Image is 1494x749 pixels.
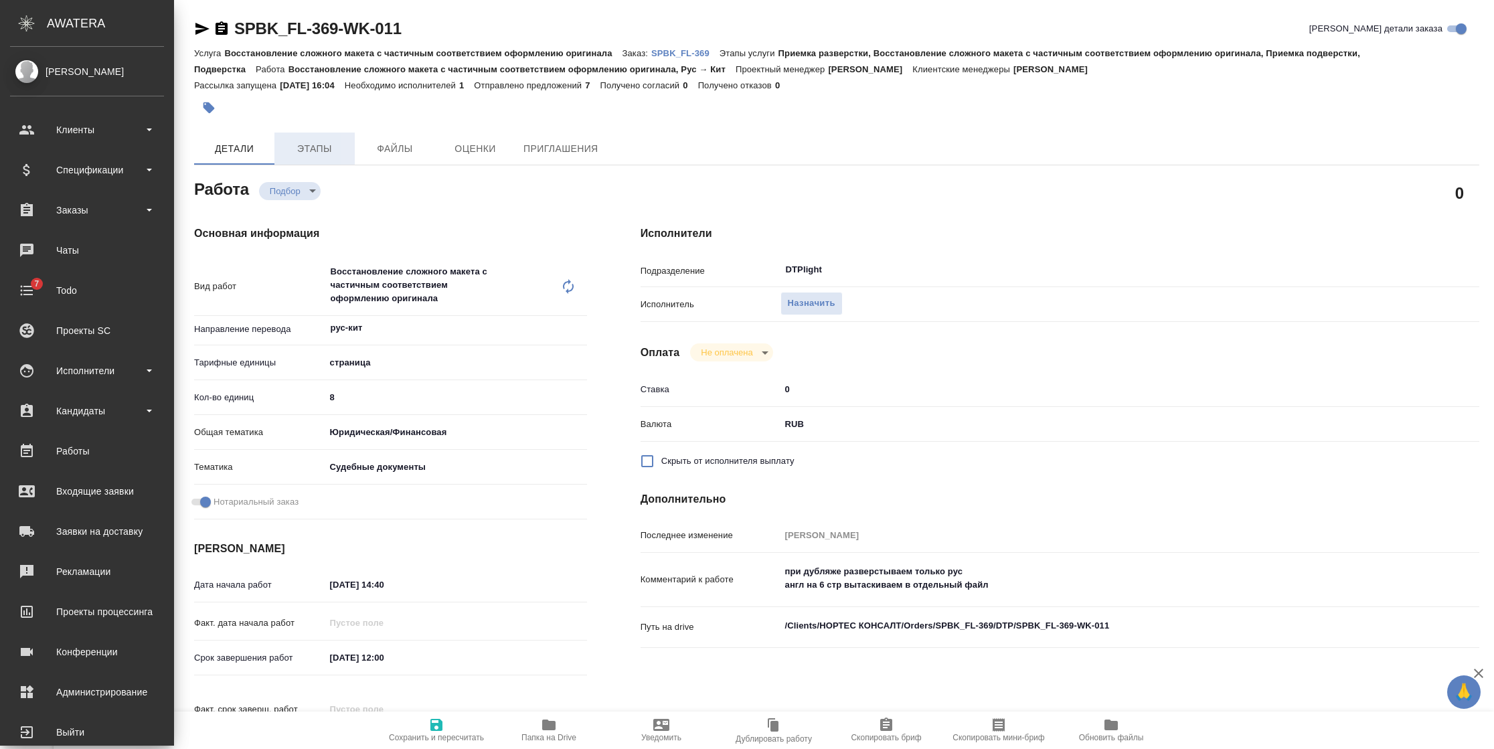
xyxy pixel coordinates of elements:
[10,441,164,461] div: Работы
[718,712,830,749] button: Дублировать работу
[641,529,780,542] p: Последнее изменение
[697,347,756,358] button: Не оплачена
[10,642,164,662] div: Конференции
[234,19,402,37] a: SPBK_FL-369-WK-011
[780,614,1410,637] textarea: /Clients/НОРТЕС КОНСАЛТ/Orders/SPBK_FL-369/DTP/SPBK_FL-369-WK-011
[912,64,1013,74] p: Клиентские менеджеры
[10,321,164,341] div: Проекты SC
[194,323,325,336] p: Направление перевода
[641,733,681,742] span: Уведомить
[641,491,1479,507] h4: Дополнительно
[194,391,325,404] p: Кол-во единиц
[202,141,266,157] span: Детали
[1055,712,1167,749] button: Обновить файлы
[10,280,164,301] div: Todo
[641,383,780,396] p: Ставка
[788,296,835,311] span: Назначить
[389,733,484,742] span: Сохранить и пересчитать
[10,200,164,220] div: Заказы
[10,361,164,381] div: Исполнители
[600,80,683,90] p: Получено согласий
[363,141,427,157] span: Файлы
[3,314,171,347] a: Проекты SC
[325,421,587,444] div: Юридическая/Финансовая
[3,675,171,709] a: Администрирование
[194,541,587,557] h4: [PERSON_NAME]
[325,613,442,633] input: Пустое поле
[345,80,459,90] p: Необходимо исполнителей
[1447,675,1481,709] button: 🙏
[325,351,587,374] div: страница
[780,380,1410,399] input: ✎ Введи что-нибудь
[3,595,171,629] a: Проекты процессинга
[10,240,164,260] div: Чаты
[3,635,171,669] a: Конференции
[698,80,775,90] p: Получено отказов
[3,434,171,468] a: Работы
[720,48,778,58] p: Этапы услуги
[194,21,210,37] button: Скопировать ссылку для ЯМессенджера
[641,418,780,431] p: Валюта
[622,48,651,58] p: Заказ:
[780,292,843,315] button: Назначить
[194,703,325,716] p: Факт. срок заверш. работ
[10,521,164,542] div: Заявки на доставку
[3,555,171,588] a: Рекламации
[474,80,585,90] p: Отправлено предложений
[325,648,442,667] input: ✎ Введи что-нибудь
[3,716,171,749] a: Выйти
[194,80,280,90] p: Рассылка запущена
[952,733,1044,742] span: Скопировать мини-бриф
[683,80,697,90] p: 0
[194,461,325,474] p: Тематика
[256,64,288,74] p: Работа
[224,48,622,58] p: Восстановление сложного макета с частичным соответствием оформлению оригинала
[194,93,224,122] button: Добавить тэг
[3,475,171,508] a: Входящие заявки
[651,47,720,58] a: SPBK_FL-369
[194,651,325,665] p: Срок завершения работ
[214,495,299,509] span: Нотариальный заказ
[10,160,164,180] div: Спецификации
[828,64,912,74] p: [PERSON_NAME]
[690,343,772,361] div: Подбор
[605,712,718,749] button: Уведомить
[641,264,780,278] p: Подразделение
[194,426,325,439] p: Общая тематика
[736,734,812,744] span: Дублировать работу
[280,80,345,90] p: [DATE] 16:04
[443,141,507,157] span: Оценки
[1455,181,1464,204] h2: 0
[10,562,164,582] div: Рекламации
[380,712,493,749] button: Сохранить и пересчитать
[580,327,582,329] button: Open
[266,185,305,197] button: Подбор
[194,280,325,293] p: Вид работ
[194,226,587,242] h4: Основная информация
[1452,678,1475,706] span: 🙏
[1013,64,1098,74] p: [PERSON_NAME]
[10,682,164,702] div: Администрирование
[194,176,249,200] h2: Работа
[10,120,164,140] div: Клиенты
[325,388,587,407] input: ✎ Введи что-нибудь
[194,356,325,369] p: Тарифные единицы
[194,48,224,58] p: Услуга
[641,226,1479,242] h4: Исполнители
[10,64,164,79] div: [PERSON_NAME]
[780,525,1410,545] input: Пустое поле
[780,560,1410,596] textarea: при дубляже разверстываем только рус англ на 6 стр вытаскиваем в отдельный файл
[493,712,605,749] button: Папка на Drive
[3,274,171,307] a: 7Todo
[194,578,325,592] p: Дата начала работ
[26,277,47,290] span: 7
[521,733,576,742] span: Папка на Drive
[214,21,230,37] button: Скопировать ссылку
[47,10,174,37] div: AWATERA
[780,413,1410,436] div: RUB
[775,80,790,90] p: 0
[523,141,598,157] span: Приглашения
[3,234,171,267] a: Чаты
[325,699,442,719] input: Пустое поле
[641,298,780,311] p: Исполнитель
